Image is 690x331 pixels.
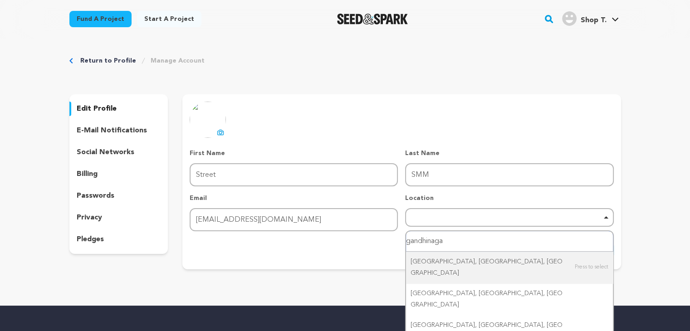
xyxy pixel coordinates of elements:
[405,163,613,186] input: Last Name
[337,14,408,24] a: Seed&Spark Homepage
[69,11,132,27] a: Fund a project
[406,283,612,315] div: [GEOGRAPHIC_DATA], [GEOGRAPHIC_DATA], [GEOGRAPHIC_DATA]
[405,194,613,203] p: Location
[77,234,104,245] p: pledges
[337,14,408,24] img: Seed&Spark Logo Dark Mode
[69,123,168,138] button: e-mail notifications
[69,145,168,160] button: social networks
[77,125,147,136] p: e-mail notifications
[562,11,577,26] img: user.png
[560,10,621,29] span: Shop T.'s Profile
[69,56,621,65] div: Breadcrumb
[406,252,612,283] div: [GEOGRAPHIC_DATA], [GEOGRAPHIC_DATA], [GEOGRAPHIC_DATA]
[190,163,398,186] input: First Name
[69,210,168,225] button: privacy
[562,11,606,26] div: Shop T.'s Profile
[190,208,398,231] input: Email
[151,56,205,65] a: Manage Account
[77,169,98,180] p: billing
[190,194,398,203] p: Email
[69,232,168,247] button: pledges
[77,190,114,201] p: passwords
[69,167,168,181] button: billing
[406,231,612,252] input: Start typing...
[77,147,134,158] p: social networks
[77,103,117,114] p: edit profile
[80,56,136,65] a: Return to Profile
[190,149,398,158] p: First Name
[69,102,168,116] button: edit profile
[77,212,102,223] p: privacy
[405,149,613,158] p: Last Name
[137,11,201,27] a: Start a project
[69,189,168,203] button: passwords
[560,10,621,26] a: Shop T.'s Profile
[580,17,606,24] span: Shop T.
